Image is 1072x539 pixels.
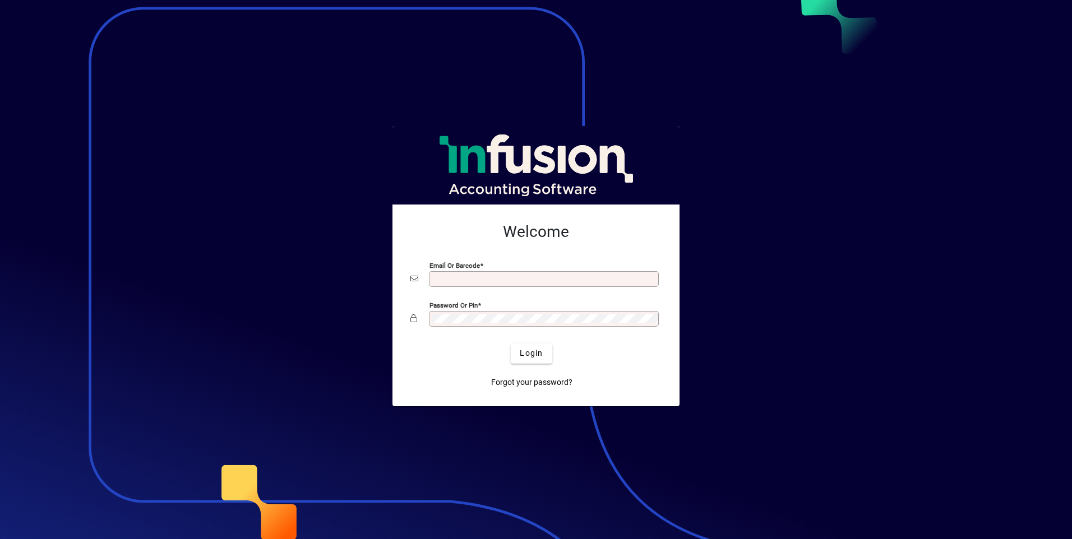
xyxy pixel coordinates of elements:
[429,301,478,309] mat-label: Password or Pin
[511,343,552,364] button: Login
[487,373,577,393] a: Forgot your password?
[520,347,543,359] span: Login
[429,261,480,269] mat-label: Email or Barcode
[491,377,572,388] span: Forgot your password?
[410,222,662,241] h2: Welcome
